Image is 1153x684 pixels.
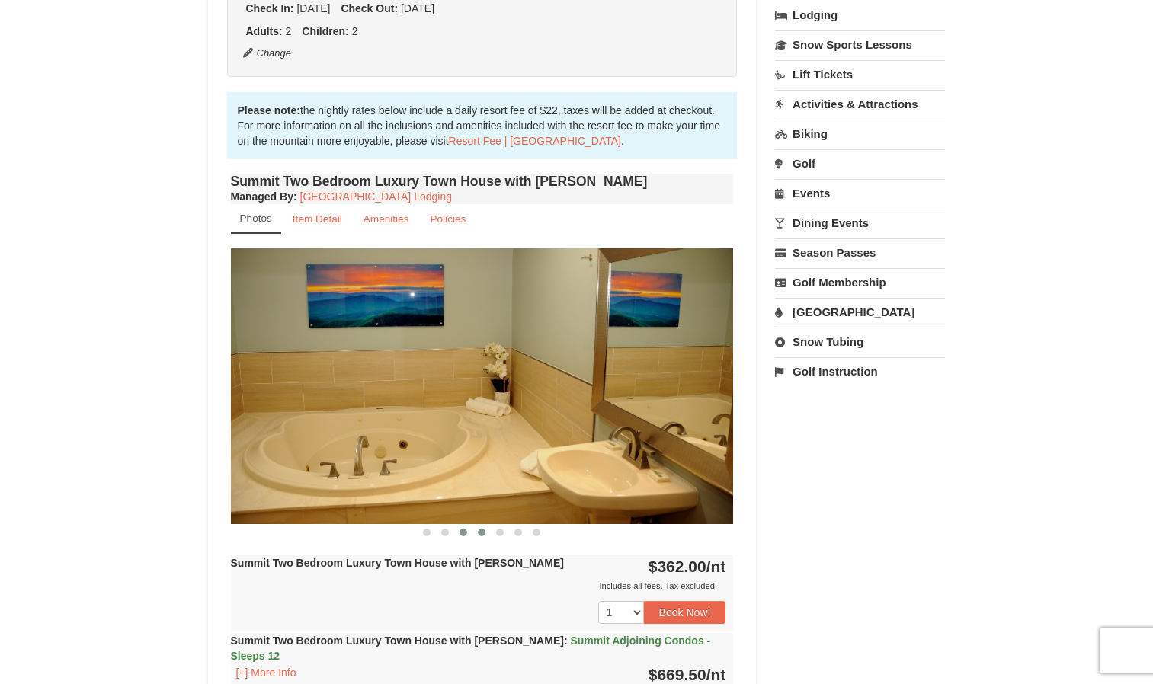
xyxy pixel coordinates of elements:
a: Activities & Attractions [775,90,945,118]
small: Photos [240,213,272,224]
button: Book Now! [644,601,726,624]
strong: $362.00 [649,558,726,575]
strong: Please note: [238,104,300,117]
a: Snow Tubing [775,328,945,356]
small: Item Detail [293,213,342,225]
a: Golf Instruction [775,357,945,385]
span: [DATE] [296,2,330,14]
strong: Children: [302,25,348,37]
div: the nightly rates below include a daily resort fee of $22, taxes will be added at checkout. For m... [227,92,738,159]
a: Photos [231,204,281,234]
a: Golf [775,149,945,177]
strong: Summit Two Bedroom Luxury Town House with [PERSON_NAME] [231,557,564,569]
a: Snow Sports Lessons [775,30,945,59]
button: [+] More Info [231,664,302,681]
small: Amenities [364,213,409,225]
span: /nt [706,666,726,683]
span: $669.50 [649,666,706,683]
strong: Adults: [246,25,283,37]
a: Events [775,179,945,207]
a: Item Detail [283,204,352,234]
a: Lodging [775,2,945,29]
a: Lift Tickets [775,60,945,88]
small: Policies [430,213,466,225]
span: : [564,634,568,647]
span: Managed By [231,190,293,203]
a: Resort Fee | [GEOGRAPHIC_DATA] [449,135,621,147]
a: Amenities [354,204,419,234]
strong: Check In: [246,2,294,14]
a: Golf Membership [775,268,945,296]
a: Biking [775,120,945,148]
img: 18876286-204-56aa937f.png [231,248,734,523]
strong: Summit Two Bedroom Luxury Town House with [PERSON_NAME] [231,634,711,662]
a: [GEOGRAPHIC_DATA] Lodging [300,190,452,203]
a: Season Passes [775,238,945,267]
button: Change [242,45,293,62]
div: Includes all fees. Tax excluded. [231,578,726,593]
a: Dining Events [775,209,945,237]
h4: Summit Two Bedroom Luxury Town House with [PERSON_NAME] [231,174,734,189]
strong: Check Out: [341,2,398,14]
span: /nt [706,558,726,575]
strong: : [231,190,297,203]
span: [DATE] [401,2,434,14]
a: [GEOGRAPHIC_DATA] [775,298,945,326]
span: 2 [352,25,358,37]
a: Policies [420,204,476,234]
span: 2 [286,25,292,37]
